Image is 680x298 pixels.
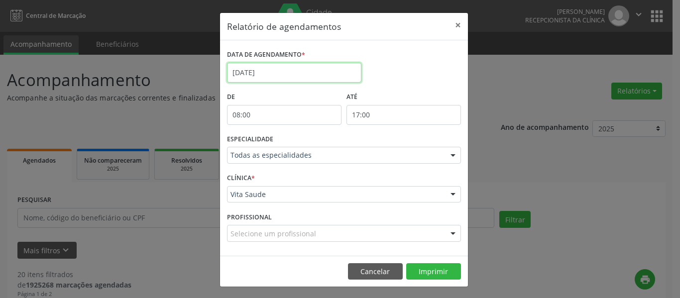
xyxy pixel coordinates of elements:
button: Imprimir [406,263,461,280]
label: PROFISSIONAL [227,209,272,225]
span: Selecione um profissional [230,228,316,239]
label: CLÍNICA [227,171,255,186]
input: Selecione o horário final [346,105,461,125]
span: Todas as especialidades [230,150,441,160]
h5: Relatório de agendamentos [227,20,341,33]
input: Selecione uma data ou intervalo [227,63,361,83]
label: De [227,90,341,105]
button: Close [448,13,468,37]
button: Cancelar [348,263,403,280]
label: ESPECIALIDADE [227,132,273,147]
label: DATA DE AGENDAMENTO [227,47,305,63]
label: ATÉ [346,90,461,105]
span: Vita Saude [230,190,441,199]
input: Selecione o horário inicial [227,105,341,125]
